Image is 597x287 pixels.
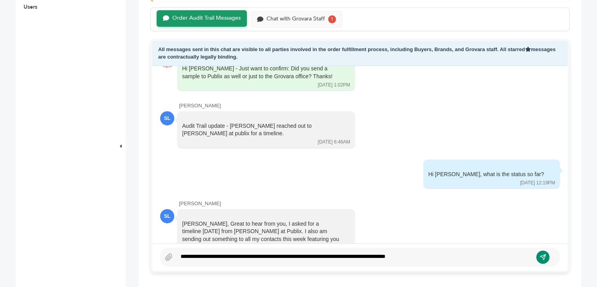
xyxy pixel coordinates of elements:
[182,65,339,80] div: Hi [PERSON_NAME] - Just want to confirm: Did you send a sample to Publix as well or just to the G...
[179,102,560,109] div: [PERSON_NAME]
[160,209,174,223] div: SL
[160,111,174,125] div: SL
[182,220,339,282] div: [PERSON_NAME], Great to hear from you, I asked for a timeline [DATE] from [PERSON_NAME] at Publix...
[520,180,555,186] div: [DATE] 12:19PM
[428,171,544,178] div: Hi [PERSON_NAME], what is the status so far?
[179,200,560,207] div: [PERSON_NAME]
[152,41,568,66] div: All messages sent in this chat are visible to all parties involved in the order fulfillment proce...
[182,122,339,138] div: Audit Trail update - [PERSON_NAME] reached out to [PERSON_NAME] at publix for a timeline.
[318,139,350,145] div: [DATE] 6:46AM
[267,16,325,22] div: Chat with Grovara Staff
[318,82,350,88] div: [DATE] 1:02PM
[24,3,37,11] a: Users
[172,15,241,22] div: Order Audit Trail Messages
[328,15,336,23] div: 1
